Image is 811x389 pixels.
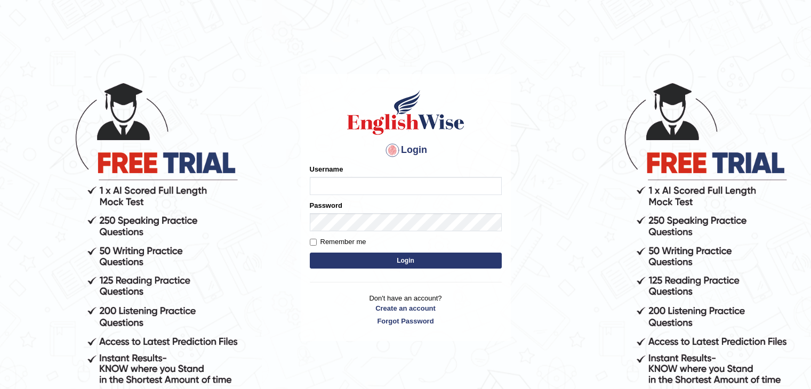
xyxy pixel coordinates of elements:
label: Remember me [310,237,366,247]
a: Forgot Password [310,316,502,326]
h4: Login [310,142,502,159]
a: Create an account [310,303,502,313]
label: Password [310,200,342,210]
label: Username [310,164,343,174]
button: Login [310,253,502,269]
p: Don't have an account? [310,293,502,326]
img: Logo of English Wise sign in for intelligent practice with AI [345,88,467,136]
input: Remember me [310,239,317,246]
